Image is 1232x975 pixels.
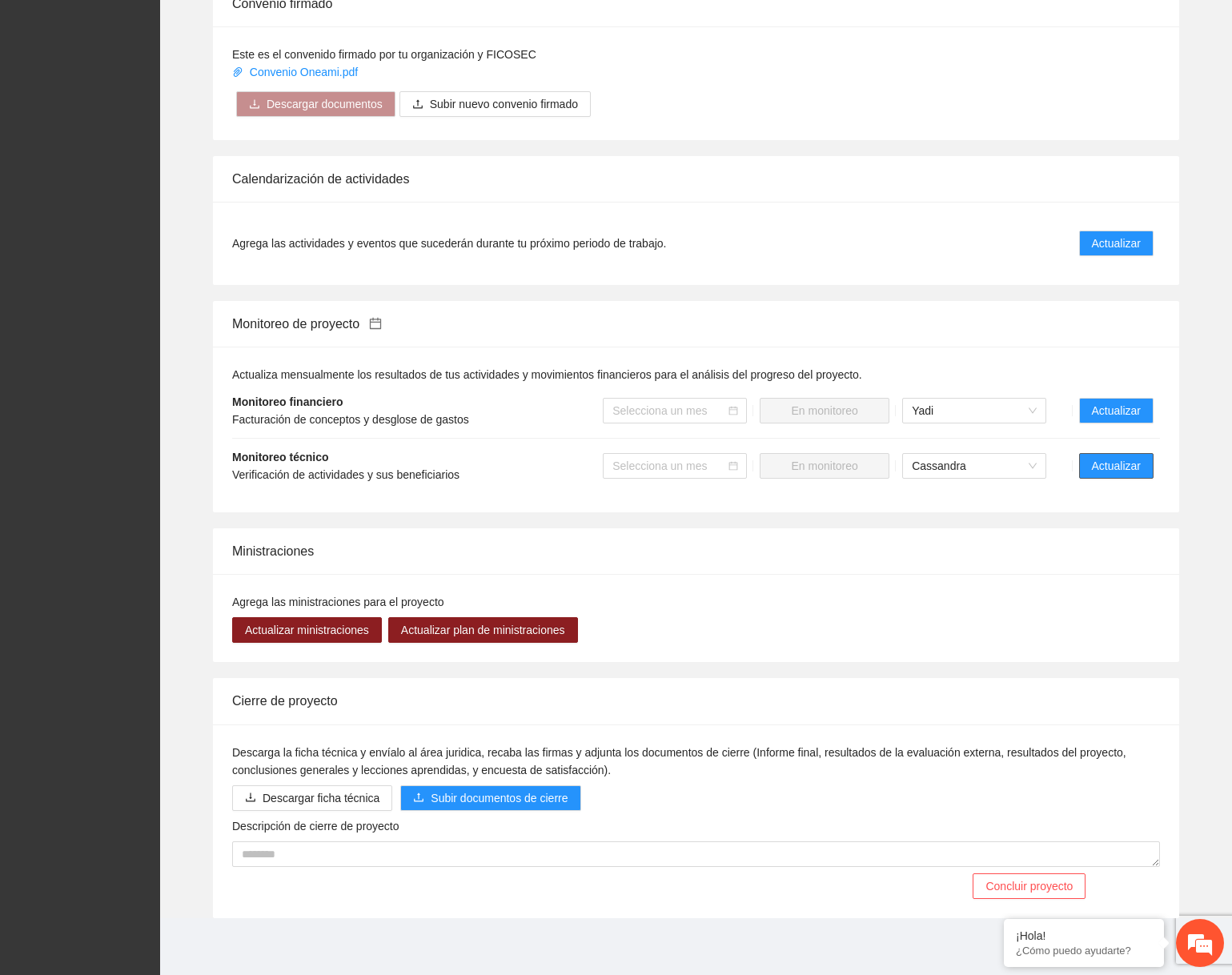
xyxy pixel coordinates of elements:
[263,789,379,807] span: Descargar ficha técnica
[728,461,738,471] span: calendar
[1016,929,1152,942] div: ¡Hola!
[83,82,269,102] div: Chatee con nosotros ahora
[263,8,301,46] div: Minimizar ventana de chat en vivo
[369,317,382,330] span: calendar
[232,617,382,643] button: Actualizar ministraciones
[1016,945,1152,957] p: ¿Cómo puedo ayudarte?
[232,841,1160,867] textarea: Descripción de cierre de proyecto
[245,621,369,639] span: Actualizar ministraciones
[232,468,459,481] span: Verificación de actividades y sus beneficiarios
[1092,235,1141,252] span: Actualizar
[232,746,1126,776] span: Descarga la ficha técnica y envíalo al área juridica, recaba las firmas y adjunta los documentos ...
[912,454,1037,478] span: Cassandra
[912,399,1037,423] span: Yadi
[232,817,399,835] label: Descripción de cierre de proyecto
[232,368,862,381] span: Actualiza mensualmente los resultados de tus actividades y movimientos financieros para el anális...
[267,95,383,113] span: Descargar documentos
[232,596,444,608] span: Agrega las ministraciones para el proyecto
[232,301,1160,347] div: Monitoreo de proyecto
[973,873,1086,899] button: Concluir proyecto
[232,395,343,408] strong: Monitoreo financiero
[430,95,578,113] span: Subir nuevo convenio firmado
[401,621,565,639] span: Actualizar plan de ministraciones
[232,48,536,61] span: Este es el convenido firmado por tu organización y FICOSEC
[388,617,578,643] button: Actualizar plan de ministraciones
[1079,398,1154,423] button: Actualizar
[1092,457,1141,475] span: Actualizar
[399,98,591,110] span: uploadSubir nuevo convenio firmado
[399,91,591,117] button: uploadSubir nuevo convenio firmado
[728,406,738,415] span: calendar
[236,91,395,117] button: downloadDescargar documentos
[232,678,1160,724] div: Cierre de proyecto
[412,98,423,111] span: upload
[431,789,568,807] span: Subir documentos de cierre
[232,66,361,78] a: Convenio Oneami.pdf
[232,66,243,78] span: paper-clip
[232,451,329,463] strong: Monitoreo técnico
[232,156,1160,202] div: Calendarización de actividades
[232,792,392,804] a: downloadDescargar ficha técnica
[985,877,1073,895] span: Concluir proyecto
[245,792,256,804] span: download
[232,785,392,811] button: downloadDescargar ficha técnica
[232,413,469,426] span: Facturación de conceptos y desglose de gastos
[400,785,580,811] button: uploadSubir documentos de cierre
[400,792,580,804] span: uploadSubir documentos de cierre
[93,214,221,375] span: Estamos en línea.
[8,437,305,493] textarea: Escriba su mensaje y pulse “Intro”
[1079,231,1154,256] button: Actualizar
[232,624,382,636] a: Actualizar ministraciones
[388,624,578,636] a: Actualizar plan de ministraciones
[1092,402,1141,419] span: Actualizar
[249,98,260,111] span: download
[232,528,1160,574] div: Ministraciones
[232,235,666,252] span: Agrega las actividades y eventos que sucederán durante tu próximo periodo de trabajo.
[1079,453,1154,479] button: Actualizar
[359,317,382,331] a: calendar
[413,792,424,804] span: upload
